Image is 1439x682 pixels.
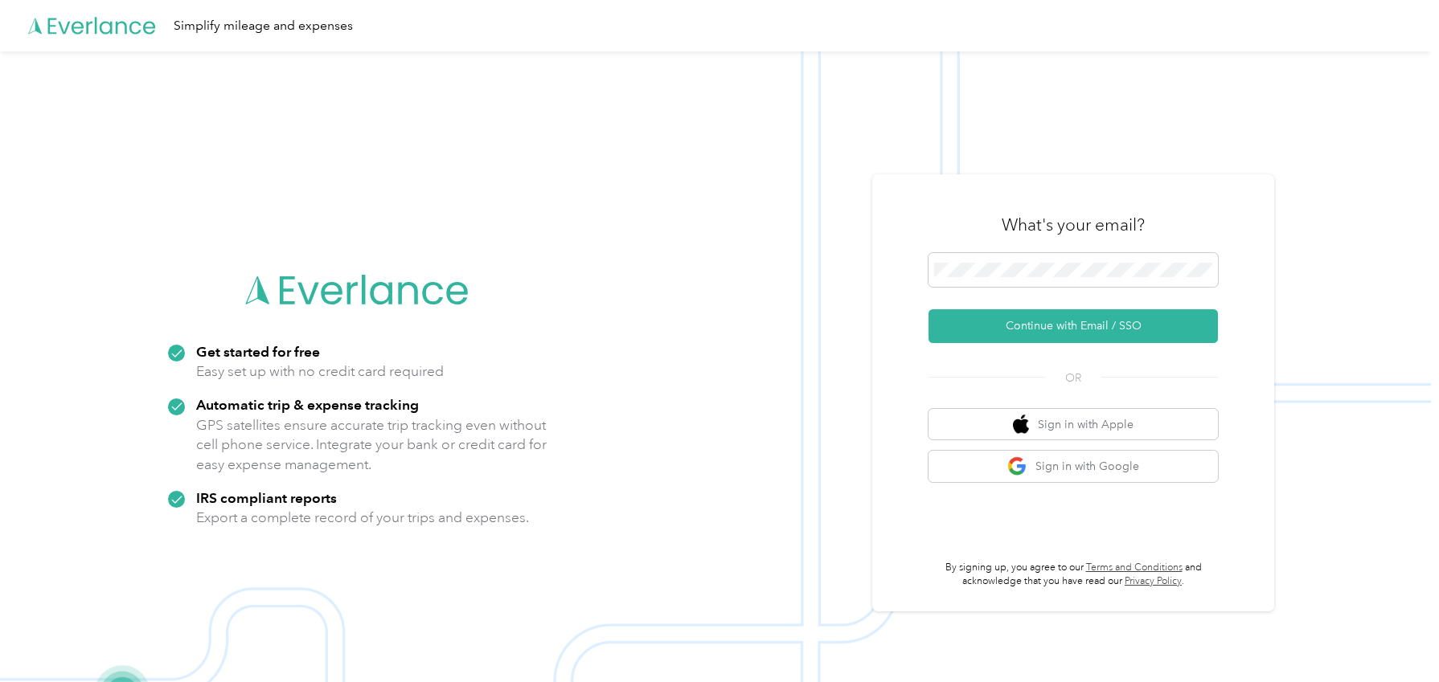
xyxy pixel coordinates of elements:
[929,409,1218,440] button: apple logoSign in with Apple
[196,343,320,360] strong: Get started for free
[196,489,337,506] strong: IRS compliant reports
[1013,415,1029,435] img: apple logo
[929,451,1218,482] button: google logoSign in with Google
[1002,214,1145,236] h3: What's your email?
[929,309,1218,343] button: Continue with Email / SSO
[929,561,1218,589] p: By signing up, you agree to our and acknowledge that you have read our .
[196,415,547,475] p: GPS satellites ensure accurate trip tracking even without cell phone service. Integrate your bank...
[1086,562,1183,574] a: Terms and Conditions
[196,396,419,413] strong: Automatic trip & expense tracking
[1045,370,1101,386] span: OR
[1125,575,1182,587] a: Privacy Policy
[196,508,529,528] p: Export a complete record of your trips and expenses.
[1007,456,1027,476] img: google logo
[196,361,444,382] p: Easy set up with no credit card required
[174,16,353,36] div: Simplify mileage and expenses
